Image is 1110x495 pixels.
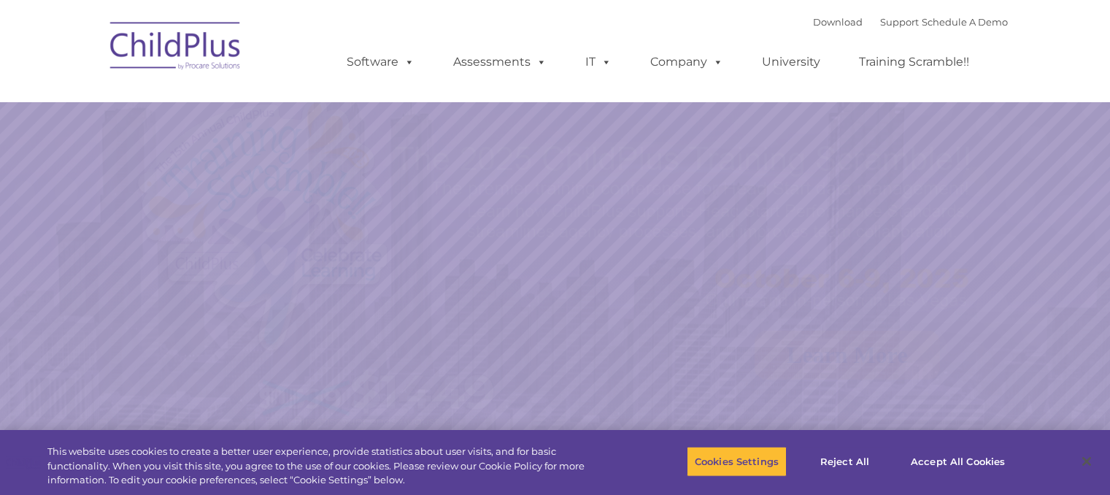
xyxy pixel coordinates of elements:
[755,331,940,380] a: Learn More
[103,12,249,85] img: ChildPlus by Procare Solutions
[813,16,1008,28] font: |
[332,47,429,77] a: Software
[439,47,561,77] a: Assessments
[571,47,626,77] a: IT
[687,446,787,477] button: Cookies Settings
[47,445,611,488] div: This website uses cookies to create a better user experience, provide statistics about user visit...
[903,446,1013,477] button: Accept All Cookies
[799,446,890,477] button: Reject All
[747,47,835,77] a: University
[880,16,919,28] a: Support
[922,16,1008,28] a: Schedule A Demo
[844,47,984,77] a: Training Scramble!!
[636,47,738,77] a: Company
[813,16,863,28] a: Download
[1071,445,1103,477] button: Close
